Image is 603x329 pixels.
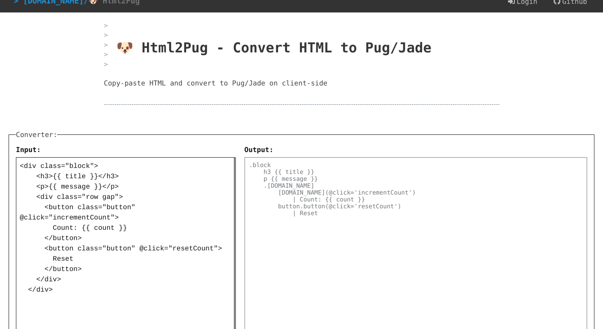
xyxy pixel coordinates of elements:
legend: Converter: [16,131,57,139]
label: Input: [16,146,236,154]
h1: 🐶 Html2Pug - Convert HTML to Pug/Jade [116,30,499,66]
p: Copy-paste HTML and convert to Pug/Jade on client-side [104,79,499,87]
label: Output: [245,146,587,154]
